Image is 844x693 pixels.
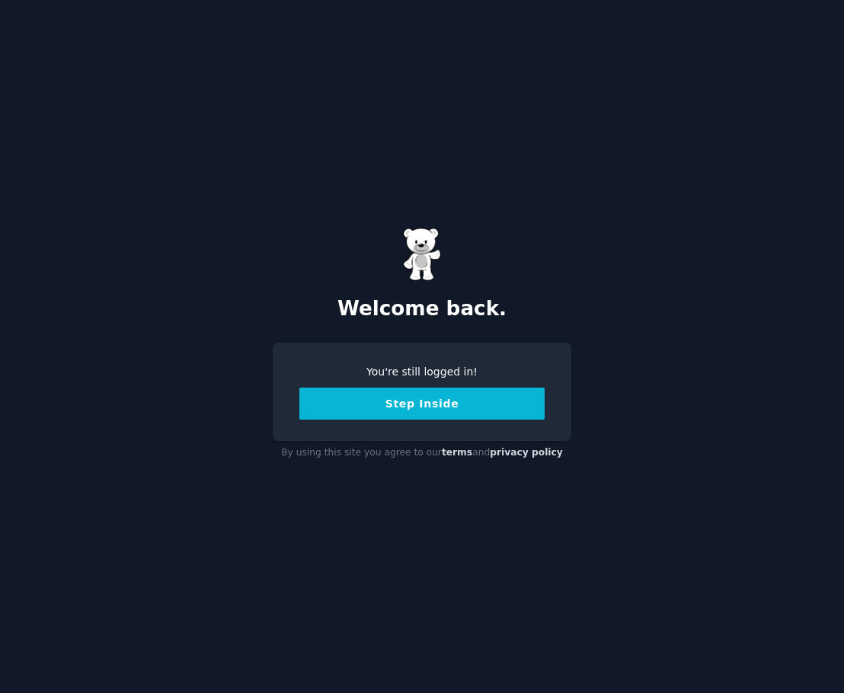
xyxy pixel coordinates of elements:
[273,297,571,321] h2: Welcome back.
[273,441,571,465] div: By using this site you agree to our and
[299,398,545,410] a: Step Inside
[442,447,472,458] a: terms
[299,388,545,420] button: Step Inside
[403,228,441,281] img: Gummy Bear
[299,364,545,380] div: You're still logged in!
[490,447,563,458] a: privacy policy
